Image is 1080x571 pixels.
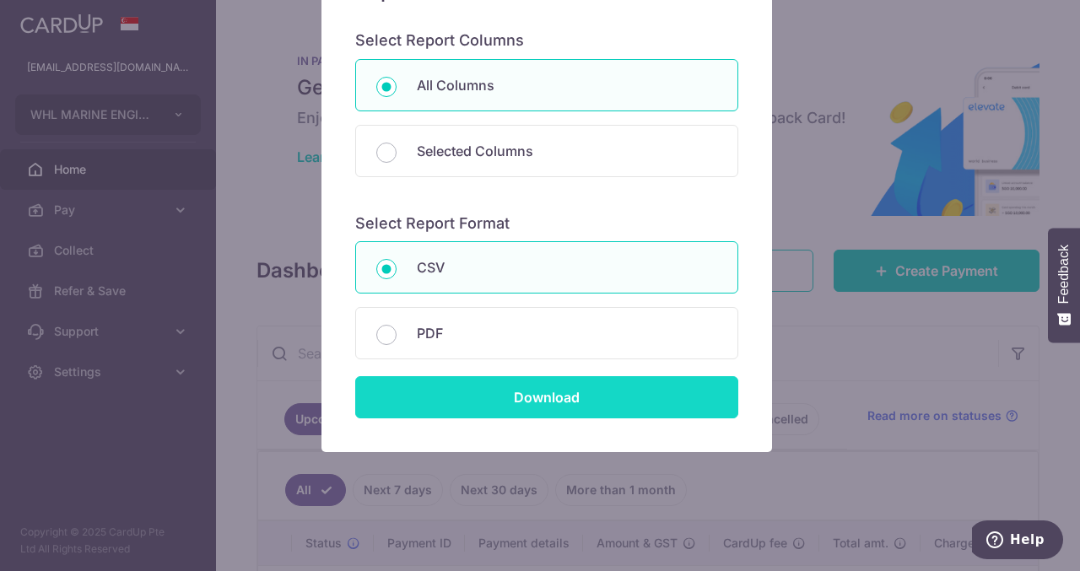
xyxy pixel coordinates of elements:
[355,214,738,234] h6: Select Report Format
[417,257,717,277] p: CSV
[1056,245,1072,304] span: Feedback
[355,31,738,51] h6: Select Report Columns
[417,323,717,343] p: PDF
[417,141,717,161] p: Selected Columns
[972,520,1063,563] iframe: Opens a widget where you can find more information
[417,75,717,95] p: All Columns
[1048,228,1080,342] button: Feedback - Show survey
[355,376,738,418] input: Download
